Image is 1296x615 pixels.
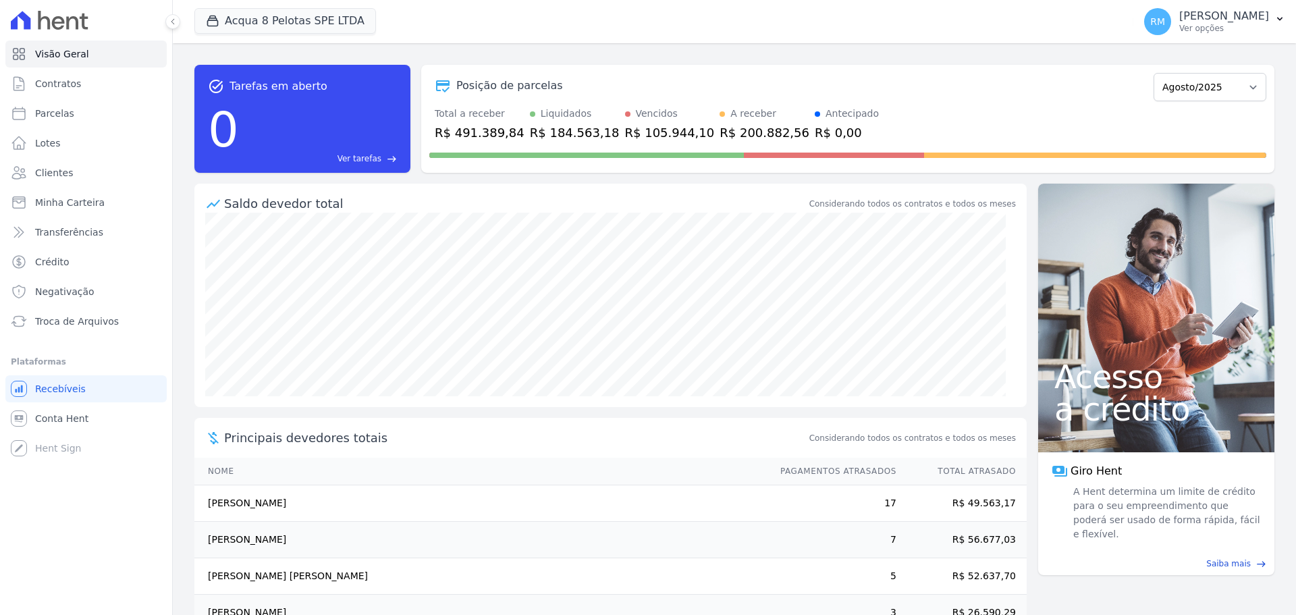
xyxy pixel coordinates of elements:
[11,354,161,370] div: Plataformas
[897,558,1027,595] td: R$ 52.637,70
[767,458,897,485] th: Pagamentos Atrasados
[815,124,879,142] div: R$ 0,00
[897,485,1027,522] td: R$ 49.563,17
[35,136,61,150] span: Lotes
[826,107,879,121] div: Antecipado
[541,107,592,121] div: Liquidados
[636,107,678,121] div: Vencidos
[35,412,88,425] span: Conta Hent
[194,522,767,558] td: [PERSON_NAME]
[5,278,167,305] a: Negativação
[1206,558,1251,570] span: Saiba mais
[720,124,809,142] div: R$ 200.882,56
[5,100,167,127] a: Parcelas
[1256,559,1266,569] span: east
[35,196,105,209] span: Minha Carteira
[5,248,167,275] a: Crédito
[35,315,119,328] span: Troca de Arquivos
[35,47,89,61] span: Visão Geral
[1054,393,1258,425] span: a crédito
[224,429,807,447] span: Principais devedores totais
[730,107,776,121] div: A receber
[5,308,167,335] a: Troca de Arquivos
[5,159,167,186] a: Clientes
[5,405,167,432] a: Conta Hent
[1179,23,1269,34] p: Ver opções
[897,522,1027,558] td: R$ 56.677,03
[194,485,767,522] td: [PERSON_NAME]
[208,78,224,95] span: task_alt
[5,70,167,97] a: Contratos
[194,458,767,485] th: Nome
[5,219,167,246] a: Transferências
[194,8,376,34] button: Acqua 8 Pelotas SPE LTDA
[456,78,563,94] div: Posição de parcelas
[809,198,1016,210] div: Considerando todos os contratos e todos os meses
[809,432,1016,444] span: Considerando todos os contratos e todos os meses
[1046,558,1266,570] a: Saiba mais east
[1133,3,1296,41] button: RM [PERSON_NAME] Ver opções
[230,78,327,95] span: Tarefas em aberto
[5,130,167,157] a: Lotes
[897,458,1027,485] th: Total Atrasado
[337,153,381,165] span: Ver tarefas
[244,153,397,165] a: Ver tarefas east
[767,522,897,558] td: 7
[1071,463,1122,479] span: Giro Hent
[5,41,167,68] a: Visão Geral
[767,485,897,522] td: 17
[35,382,86,396] span: Recebíveis
[5,375,167,402] a: Recebíveis
[1179,9,1269,23] p: [PERSON_NAME]
[1071,485,1261,541] span: A Hent determina um limite de crédito para o seu empreendimento que poderá ser usado de forma ráp...
[435,124,524,142] div: R$ 491.389,84
[224,194,807,213] div: Saldo devedor total
[1150,17,1165,26] span: RM
[35,255,70,269] span: Crédito
[625,124,715,142] div: R$ 105.944,10
[194,558,767,595] td: [PERSON_NAME] [PERSON_NAME]
[35,107,74,120] span: Parcelas
[387,154,397,164] span: east
[767,558,897,595] td: 5
[208,95,239,165] div: 0
[35,225,103,239] span: Transferências
[1054,360,1258,393] span: Acesso
[435,107,524,121] div: Total a receber
[35,166,73,180] span: Clientes
[35,285,94,298] span: Negativação
[5,189,167,216] a: Minha Carteira
[35,77,81,90] span: Contratos
[530,124,620,142] div: R$ 184.563,18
